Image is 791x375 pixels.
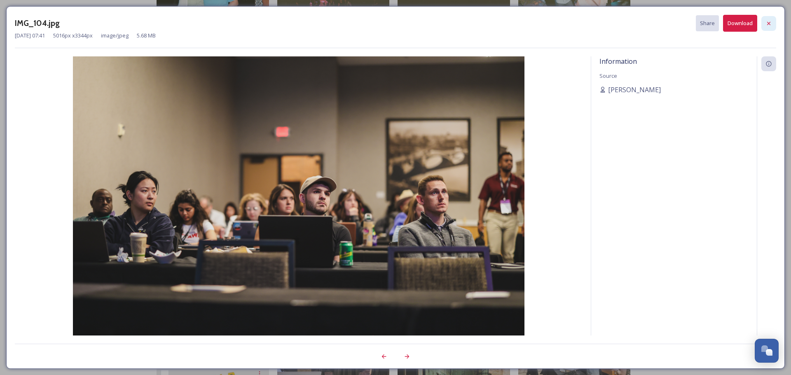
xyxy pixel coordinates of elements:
span: image/jpeg [101,32,129,40]
button: Share [696,15,719,31]
span: [PERSON_NAME] [608,85,661,95]
span: Information [599,57,637,66]
h3: IMG_104.jpg [15,17,60,29]
span: 5016 px x 3344 px [53,32,93,40]
span: 5.68 MB [137,32,156,40]
span: [DATE] 07:41 [15,32,45,40]
img: IMG_104.jpg [15,56,583,357]
span: Source [599,72,617,79]
button: Download [723,15,757,32]
button: Open Chat [755,339,779,363]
